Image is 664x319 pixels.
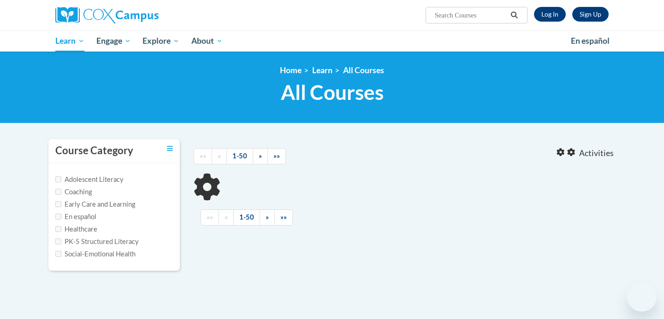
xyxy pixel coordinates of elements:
span: « [218,152,221,160]
a: Previous [219,209,234,226]
a: En español [565,31,616,51]
button: Search [508,10,522,21]
a: Register [572,7,609,22]
label: Early Care and Learning [55,199,135,209]
a: Begining [194,148,212,164]
span: About [191,35,223,46]
span: »» [273,152,280,160]
span: »» [280,213,287,221]
a: Next [260,209,275,226]
a: End [274,209,293,226]
span: «« [207,213,213,221]
label: Healthcare [55,224,97,234]
img: Cox Campus [55,7,159,23]
span: « [225,213,228,221]
h3: Course Category [55,144,133,158]
input: Checkbox for Options [55,176,61,182]
a: 1-50 [226,148,253,164]
div: Main menu [41,30,622,52]
input: Checkbox for Options [55,226,61,232]
a: About [185,30,229,52]
input: Search Courses [434,10,508,21]
a: Home [280,65,302,75]
a: Learn [312,65,332,75]
a: All Courses [343,65,384,75]
iframe: Button to launch messaging window [627,282,657,312]
label: Social-Emotional Health [55,249,136,259]
a: Toggle collapse [167,144,173,154]
a: Explore [136,30,185,52]
span: » [259,152,262,160]
input: Checkbox for Options [55,251,61,257]
a: Learn [49,30,90,52]
input: Checkbox for Options [55,214,61,220]
a: Begining [201,209,219,226]
span: » [266,213,269,221]
span: Explore [142,35,179,46]
a: Engage [90,30,137,52]
label: Coaching [55,187,92,197]
a: Next [253,148,268,164]
span: Engage [96,35,131,46]
label: En español [55,212,96,222]
input: Checkbox for Options [55,201,61,207]
span: All Courses [281,80,384,104]
input: Checkbox for Options [55,238,61,244]
span: «« [200,152,206,160]
span: Activities [579,148,614,158]
span: Learn [55,35,84,46]
a: Log In [534,7,566,22]
a: 1-50 [233,209,260,226]
span: En español [571,36,610,46]
a: Cox Campus [55,7,231,23]
label: PK-5 Structured Literacy [55,237,139,247]
a: End [267,148,286,164]
label: Adolescent Literacy [55,174,124,185]
a: Previous [212,148,227,164]
input: Checkbox for Options [55,189,61,195]
i:  [510,12,519,19]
